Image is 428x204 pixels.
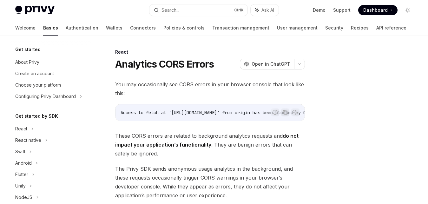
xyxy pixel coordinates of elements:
div: Create an account [15,70,54,77]
span: Ask AI [261,7,274,13]
div: NodeJS [15,194,32,201]
button: Report incorrect code [271,108,279,116]
span: Open in ChatGPT [252,61,290,67]
span: Dashboard [363,7,388,13]
a: Wallets [106,20,122,36]
a: API reference [376,20,406,36]
a: Policies & controls [163,20,205,36]
img: light logo [15,6,55,15]
button: Ask AI [251,4,279,16]
h5: Get started [15,46,41,53]
a: User management [277,20,318,36]
a: Recipes [351,20,369,36]
div: About Privy [15,58,39,66]
button: Search...CtrlK [149,4,247,16]
button: Open in ChatGPT [240,59,294,69]
button: Copy the contents from the code block [281,108,289,116]
div: Flutter [15,171,28,178]
span: These CORS errors are related to background analytics requests and . They are benign errors that ... [115,131,305,158]
div: React [115,49,305,55]
h1: Analytics CORS Errors [115,58,214,70]
a: Transaction management [212,20,269,36]
div: React [15,125,27,133]
h5: Get started by SDK [15,112,58,120]
span: The Privy SDK sends anonymous usage analytics in the background, and these requests occasionally ... [115,164,305,200]
a: Create an account [10,68,91,79]
div: Configuring Privy Dashboard [15,93,76,100]
span: Ctrl K [234,8,244,13]
div: React native [15,136,41,144]
button: Toggle dark mode [403,5,413,15]
div: Swift [15,148,25,155]
a: Demo [313,7,326,13]
a: Dashboard [358,5,398,15]
button: Ask AI [291,108,300,116]
div: Unity [15,182,26,190]
div: Search... [161,6,179,14]
a: Authentication [66,20,98,36]
span: You may occasionally see CORS errors in your browser console that look like this: [115,80,305,98]
a: Choose your platform [10,79,91,91]
a: About Privy [10,56,91,68]
a: Security [325,20,343,36]
a: Support [333,7,351,13]
div: Choose your platform [15,81,61,89]
div: Android [15,159,32,167]
a: Welcome [15,20,36,36]
a: Connectors [130,20,156,36]
a: Basics [43,20,58,36]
